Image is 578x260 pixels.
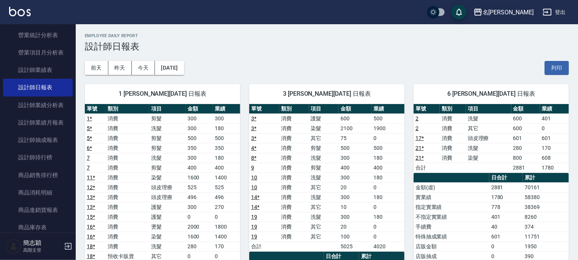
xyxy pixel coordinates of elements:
td: 8260 [523,212,569,222]
td: 消費 [440,114,466,123]
td: 消費 [279,222,309,232]
td: 2881 [489,182,523,192]
td: 消費 [106,241,150,251]
td: 消費 [106,222,150,232]
td: 消費 [440,143,466,153]
td: 消費 [279,192,309,202]
td: 消費 [106,163,150,173]
td: 指定實業績 [414,202,489,212]
td: 500 [372,114,405,123]
span: 1 [PERSON_NAME][DATE] 日報表 [94,90,231,98]
td: 401 [540,114,569,123]
table: a dense table [414,104,569,173]
td: 不指定實業績 [414,212,489,222]
a: 營業項目月分析表 [3,44,73,61]
td: 1800 [213,222,240,232]
td: 染髮 [309,123,339,133]
th: 單號 [249,104,279,114]
td: 其它 [309,202,339,212]
td: 頭皮理療 [466,133,511,143]
td: 消費 [279,133,309,143]
td: 消費 [106,133,150,143]
td: 400 [213,163,240,173]
td: 500 [186,133,213,143]
span: 3 [PERSON_NAME][DATE] 日報表 [258,90,395,98]
td: 洗髮 [149,123,185,133]
td: 280 [186,241,213,251]
td: 消費 [279,153,309,163]
a: 設計師業績月報表 [3,114,73,131]
th: 金額 [511,104,540,114]
td: 5025 [339,241,372,251]
td: 38369 [523,202,569,212]
td: 頭皮理療 [149,192,185,202]
td: 4020 [372,241,405,251]
a: 營業統計分析表 [3,26,73,44]
td: 洗髮 [149,241,185,251]
a: 設計師抽成報表 [3,131,73,149]
td: 燙髮 [149,222,185,232]
td: 2000 [186,222,213,232]
td: 消費 [106,173,150,182]
td: 400 [339,163,372,173]
th: 累計 [523,173,569,183]
td: 180 [372,212,405,222]
a: 2 [416,125,419,131]
td: 護髮 [149,212,185,222]
td: 58380 [523,192,569,202]
td: 20 [339,222,372,232]
h2: Employee Daily Report [85,33,569,38]
td: 180 [372,192,405,202]
a: 19 [251,234,257,240]
div: 名[PERSON_NAME] [483,8,534,17]
td: 180 [213,153,240,163]
td: 0 [372,133,405,143]
td: 消費 [106,212,150,222]
td: 180 [213,123,240,133]
td: 170 [540,143,569,153]
td: 合計 [249,241,279,251]
button: 今天 [132,61,155,75]
td: 525 [213,182,240,192]
a: 10 [251,184,257,190]
td: 剪髮 [149,133,185,143]
td: 270 [213,202,240,212]
a: 商品消耗明細 [3,184,73,201]
td: 20 [339,182,372,192]
th: 單號 [85,104,106,114]
td: 300 [339,173,372,182]
td: 消費 [106,182,150,192]
td: 染髮 [149,232,185,241]
th: 業績 [213,104,240,114]
td: 消費 [106,123,150,133]
td: 其它 [309,182,339,192]
td: 100 [339,232,372,241]
td: 消費 [279,163,309,173]
td: 消費 [440,123,466,133]
button: 昨天 [108,61,132,75]
button: 登出 [540,5,569,19]
td: 1400 [213,232,240,241]
td: 消費 [279,212,309,222]
td: 600 [339,114,372,123]
td: 消費 [440,133,466,143]
th: 單號 [414,104,440,114]
td: 剪髮 [309,143,339,153]
td: 180 [372,153,405,163]
a: 設計師排行榜 [3,149,73,166]
button: [DATE] [155,61,184,75]
a: 設計師業績分析表 [3,97,73,114]
td: 800 [511,153,540,163]
a: 7 [87,165,90,171]
p: 高階主管 [23,247,62,254]
td: 0 [489,241,523,251]
td: 300 [186,153,213,163]
a: 7 [87,155,90,161]
a: 10 [251,174,257,181]
td: 300 [339,212,372,222]
td: 1900 [372,123,405,133]
td: 0 [213,212,240,222]
td: 300 [186,114,213,123]
td: 實業績 [414,192,489,202]
td: 0 [372,202,405,212]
